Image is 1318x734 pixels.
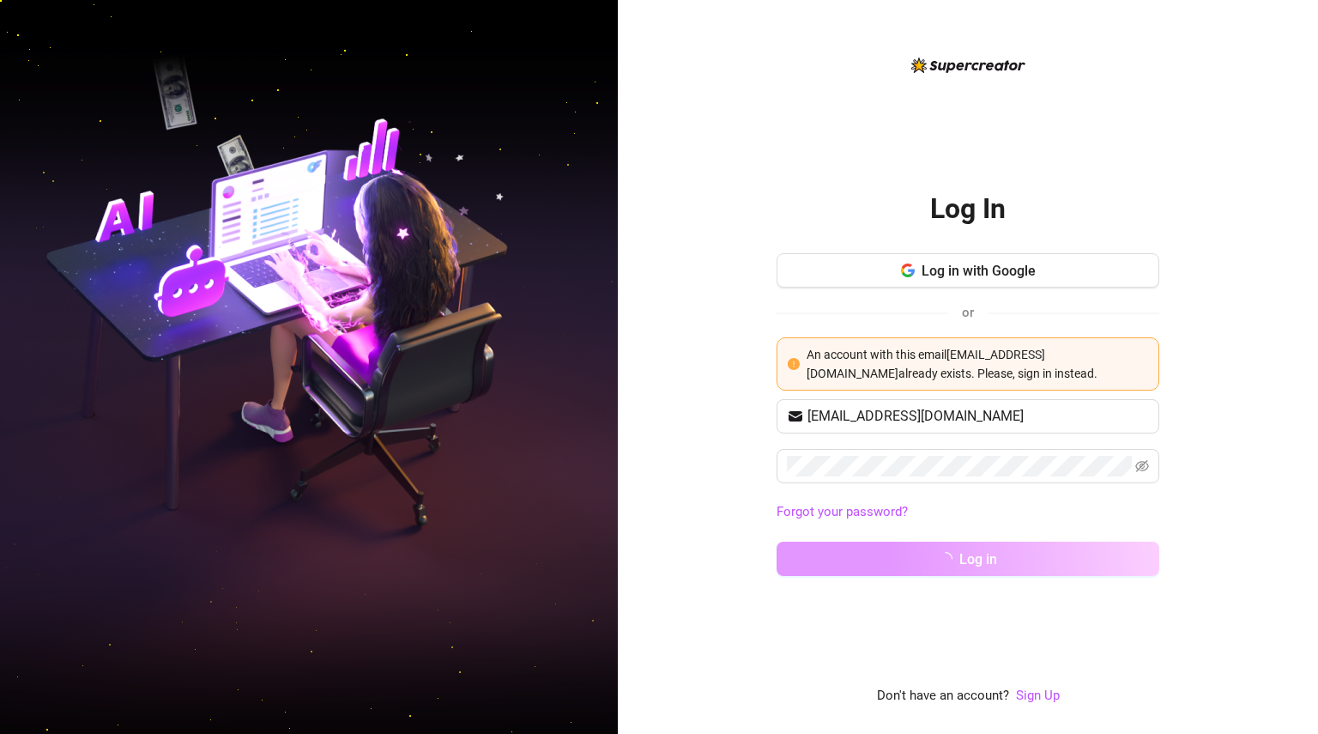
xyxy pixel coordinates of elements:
[807,348,1097,380] span: An account with this email [EMAIL_ADDRESS][DOMAIN_NAME] already exists. Please, sign in instead.
[1135,459,1149,473] span: eye-invisible
[788,358,800,370] span: exclamation-circle
[807,406,1149,427] input: Your email
[1016,688,1060,703] a: Sign Up
[877,686,1009,707] span: Don't have an account?
[777,504,908,519] a: Forgot your password?
[938,551,953,567] span: loading
[777,502,1159,523] a: Forgot your password?
[959,551,997,567] span: Log in
[1016,686,1060,707] a: Sign Up
[930,191,1006,227] h2: Log In
[777,542,1159,576] button: Log in
[777,253,1159,288] button: Log in with Google
[922,263,1036,279] span: Log in with Google
[962,305,974,320] span: or
[911,58,1025,73] img: logo-BBDzfeDw.svg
